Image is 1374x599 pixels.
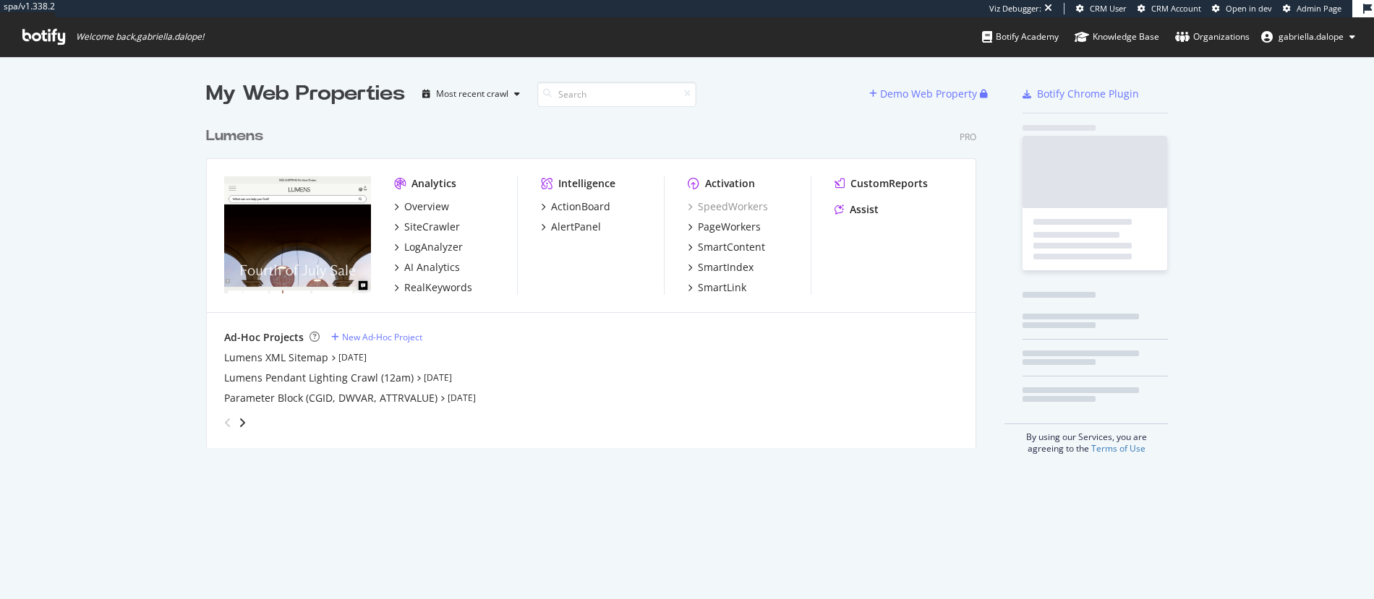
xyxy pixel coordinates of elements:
[448,392,476,404] a: [DATE]
[688,260,754,275] a: SmartIndex
[541,199,610,214] a: ActionBoard
[224,391,438,405] a: Parameter Block (CGID, DWVAR, ATTRVALUE)
[850,176,928,191] div: CustomReports
[218,411,237,434] div: angle-left
[551,199,610,214] div: ActionBoard
[404,260,460,275] div: AI Analytics
[850,202,879,217] div: Assist
[1279,30,1344,43] span: gabriella.dalope
[1075,30,1159,44] div: Knowledge Base
[541,220,601,234] a: AlertPanel
[206,108,988,448] div: grid
[698,240,765,254] div: SmartContent
[224,330,304,345] div: Ad-Hoc Projects
[1175,17,1250,56] a: Organizations
[424,371,452,384] a: [DATE]
[404,199,449,214] div: Overview
[1151,3,1201,14] span: CRM Account
[835,202,879,217] a: Assist
[1250,25,1367,48] button: gabriella.dalope
[835,176,928,191] a: CustomReports
[989,3,1041,14] div: Viz Debugger:
[206,126,263,147] div: Lumens
[1075,17,1159,56] a: Knowledge Base
[224,176,371,293] img: www.lumens.com
[417,82,526,105] button: Most recent crawl
[394,280,472,295] a: RealKeywords
[1023,87,1139,101] a: Botify Chrome Plugin
[982,30,1059,44] div: Botify Academy
[394,240,463,254] a: LogAnalyzer
[394,260,460,275] a: AI Analytics
[394,199,449,214] a: Overview
[688,240,765,254] a: SmartContent
[1004,423,1168,454] div: By using our Services, you are agreeing to the
[869,87,980,100] a: Demo Web Property
[558,176,615,191] div: Intelligence
[1297,3,1341,14] span: Admin Page
[224,371,414,385] a: Lumens Pendant Lighting Crawl (12am)
[1037,87,1139,101] div: Botify Chrome Plugin
[76,31,204,43] span: Welcome back, gabriella.dalope !
[982,17,1059,56] a: Botify Academy
[224,350,328,365] a: Lumens XML Sitemap
[1212,3,1272,14] a: Open in dev
[688,220,761,234] a: PageWorkers
[331,331,422,343] a: New Ad-Hoc Project
[342,331,422,343] div: New Ad-Hoc Project
[394,220,460,234] a: SiteCrawler
[404,280,472,295] div: RealKeywords
[206,79,405,108] div: My Web Properties
[206,126,269,147] a: Lumens
[869,82,980,105] button: Demo Web Property
[1091,442,1145,454] a: Terms of Use
[880,87,977,101] div: Demo Web Property
[1175,30,1250,44] div: Organizations
[698,280,746,295] div: SmartLink
[688,280,746,295] a: SmartLink
[1283,3,1341,14] a: Admin Page
[404,220,460,234] div: SiteCrawler
[705,176,755,191] div: Activation
[688,199,768,214] a: SpeedWorkers
[698,260,754,275] div: SmartIndex
[1090,3,1127,14] span: CRM User
[1076,3,1127,14] a: CRM User
[411,176,456,191] div: Analytics
[1226,3,1272,14] span: Open in dev
[1138,3,1201,14] a: CRM Account
[404,240,463,254] div: LogAnalyzer
[551,220,601,234] div: AlertPanel
[698,220,761,234] div: PageWorkers
[237,415,247,430] div: angle-right
[960,131,976,143] div: Pro
[537,82,696,107] input: Search
[338,351,367,363] a: [DATE]
[436,90,508,98] div: Most recent crawl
